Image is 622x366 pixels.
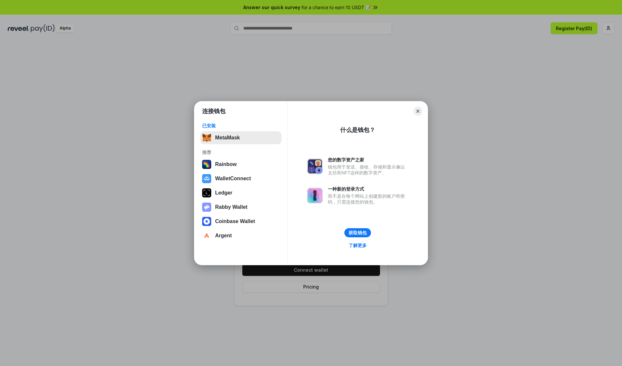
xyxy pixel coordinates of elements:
[200,131,282,144] button: MetaMask
[200,172,282,185] button: WalletConnect
[215,218,255,224] div: Coinbase Wallet
[202,123,280,129] div: 已安装
[215,233,232,239] div: Argent
[345,241,371,250] a: 了解更多
[202,203,211,212] img: svg+xml,%3Csvg%20xmlns%3D%22http%3A%2F%2Fwww.w3.org%2F2000%2Fsvg%22%20fill%3D%22none%22%20viewBox...
[340,126,375,134] div: 什么是钱包？
[307,159,323,174] img: svg+xml,%3Csvg%20xmlns%3D%22http%3A%2F%2Fwww.w3.org%2F2000%2Fsvg%22%20fill%3D%22none%22%20viewBox...
[307,188,323,203] img: svg+xml,%3Csvg%20xmlns%3D%22http%3A%2F%2Fwww.w3.org%2F2000%2Fsvg%22%20fill%3D%22none%22%20viewBox...
[200,201,282,214] button: Rabby Wallet
[200,158,282,171] button: Rainbow
[349,242,367,248] div: 了解更多
[200,229,282,242] button: Argent
[328,193,408,205] div: 而不是在每个网站上创建新的账户和密码，只需连接您的钱包。
[202,160,211,169] img: svg+xml,%3Csvg%20width%3D%22120%22%20height%3D%22120%22%20viewBox%3D%220%200%20120%20120%22%20fil...
[328,164,408,176] div: 钱包用于发送、接收、存储和显示像以太坊和NFT这样的数字资产。
[202,217,211,226] img: svg+xml,%3Csvg%20width%3D%2228%22%20height%3D%2228%22%20viewBox%3D%220%200%2028%2028%22%20fill%3D...
[202,107,225,115] h1: 连接钱包
[215,135,240,141] div: MetaMask
[200,186,282,199] button: Ledger
[215,161,237,167] div: Rainbow
[344,228,371,237] button: 获取钱包
[215,176,251,182] div: WalletConnect
[202,231,211,240] img: svg+xml,%3Csvg%20width%3D%2228%22%20height%3D%2228%22%20viewBox%3D%220%200%2028%2028%22%20fill%3D...
[215,190,232,196] div: Ledger
[349,230,367,236] div: 获取钱包
[328,157,408,163] div: 您的数字资产之家
[202,174,211,183] img: svg+xml,%3Csvg%20width%3D%2228%22%20height%3D%2228%22%20viewBox%3D%220%200%2028%2028%22%20fill%3D...
[215,204,248,210] div: Rabby Wallet
[202,133,211,142] img: svg+xml,%3Csvg%20fill%3D%22none%22%20height%3D%2233%22%20viewBox%3D%220%200%2035%2033%22%20width%...
[202,149,280,155] div: 推荐
[200,215,282,228] button: Coinbase Wallet
[202,188,211,197] img: svg+xml,%3Csvg%20xmlns%3D%22http%3A%2F%2Fwww.w3.org%2F2000%2Fsvg%22%20width%3D%2228%22%20height%3...
[413,107,422,116] button: Close
[328,186,408,192] div: 一种新的登录方式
